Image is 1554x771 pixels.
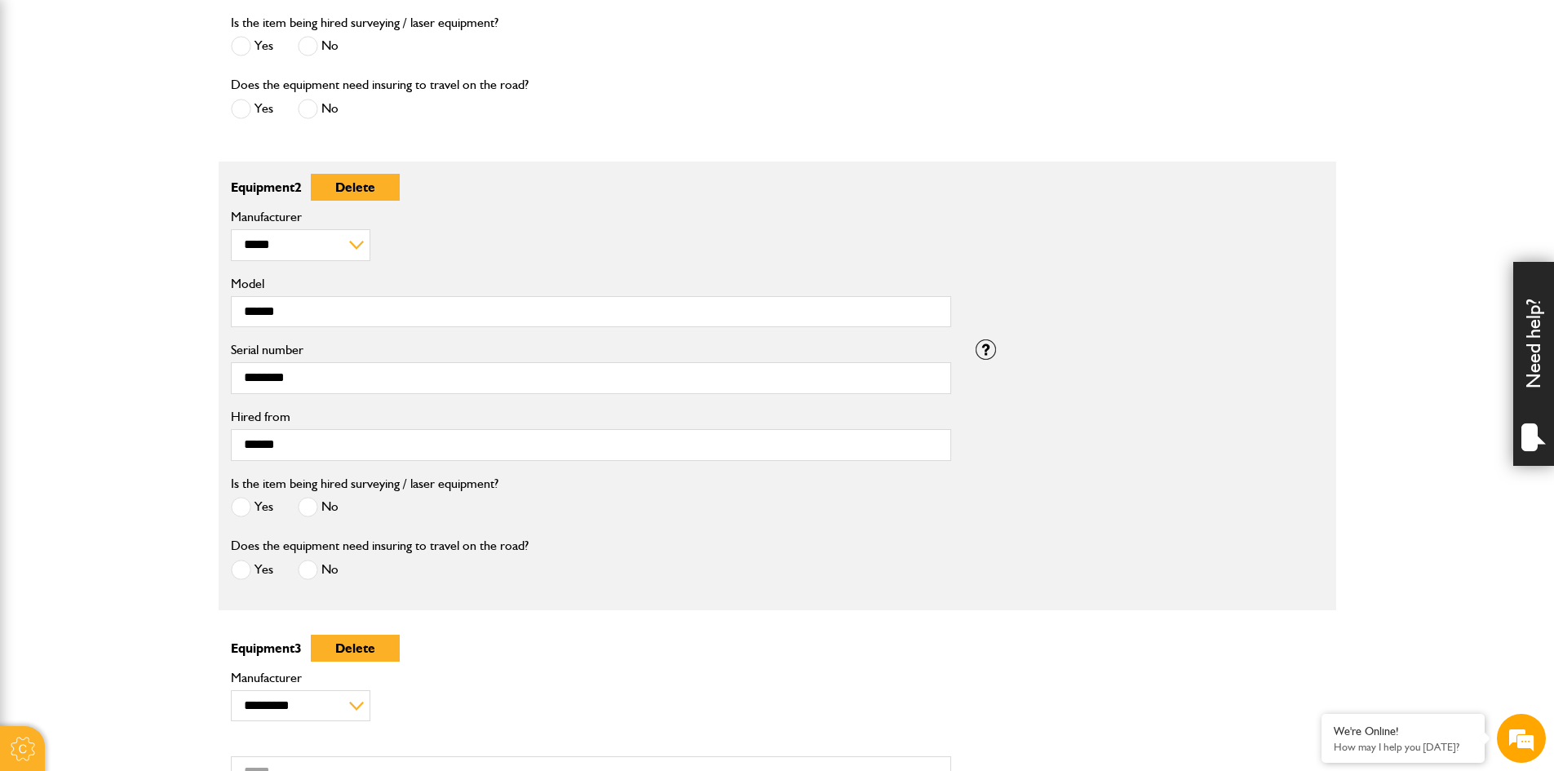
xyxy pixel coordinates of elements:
[231,477,498,490] label: Is the item being hired surveying / laser equipment?
[21,151,298,187] input: Enter your last name
[294,640,302,656] span: 3
[231,36,273,56] label: Yes
[268,8,307,47] div: Minimize live chat window
[1334,741,1472,753] p: How may I help you today?
[1334,724,1472,738] div: We're Online!
[222,503,296,525] em: Start Chat
[231,410,951,423] label: Hired from
[231,635,951,662] p: Equipment
[298,560,339,580] label: No
[311,635,400,662] button: Delete
[311,174,400,201] button: Delete
[21,247,298,283] input: Enter your phone number
[298,497,339,517] label: No
[28,91,69,113] img: d_20077148190_company_1631870298795_20077148190
[85,91,274,113] div: Chat with us now
[294,179,302,195] span: 2
[21,199,298,235] input: Enter your email address
[21,295,298,489] textarea: Type your message and hit 'Enter'
[231,671,951,685] label: Manufacturer
[231,343,951,357] label: Serial number
[231,539,529,552] label: Does the equipment need insuring to travel on the road?
[298,99,339,119] label: No
[231,560,273,580] label: Yes
[231,497,273,517] label: Yes
[231,16,498,29] label: Is the item being hired surveying / laser equipment?
[231,99,273,119] label: Yes
[298,36,339,56] label: No
[231,210,951,224] label: Manufacturer
[231,277,951,290] label: Model
[231,174,951,201] p: Equipment
[1513,262,1554,466] div: Need help?
[231,78,529,91] label: Does the equipment need insuring to travel on the road?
